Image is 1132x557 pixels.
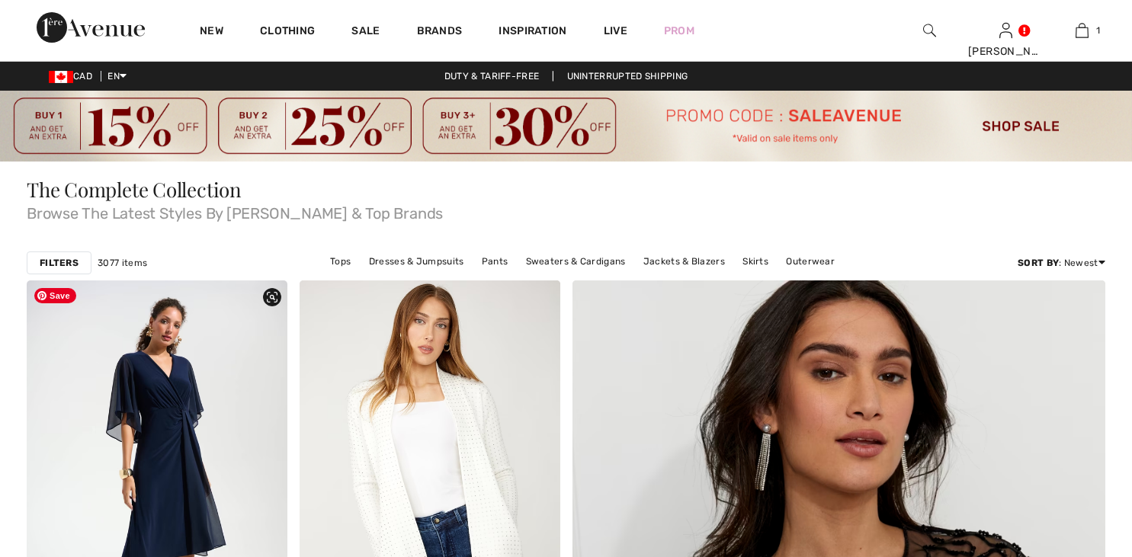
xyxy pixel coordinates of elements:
span: EN [107,71,127,82]
span: Browse The Latest Styles By [PERSON_NAME] & Top Brands [27,200,1105,221]
a: Tops [322,251,358,271]
div: [PERSON_NAME] [968,43,1043,59]
a: Live [604,23,627,39]
img: 1ère Avenue [37,12,145,43]
a: Prom [664,23,694,39]
a: New [200,24,223,40]
a: Clothing [260,24,315,40]
img: Canadian Dollar [49,71,73,83]
strong: Filters [40,256,79,270]
a: Pants [474,251,516,271]
span: Save [34,288,76,303]
img: My Bag [1076,21,1089,40]
span: Inspiration [499,24,566,40]
strong: Sort By [1018,258,1059,268]
img: search the website [923,21,936,40]
img: My Info [999,21,1012,40]
span: The Complete Collection [27,176,242,203]
span: 1 [1096,24,1100,37]
a: Outerwear [778,251,842,271]
a: Jackets & Blazers [636,251,733,271]
a: Sign In [999,23,1012,37]
span: 3077 items [98,256,147,270]
a: Dresses & Jumpsuits [361,251,472,271]
div: : Newest [1018,256,1105,270]
a: Brands [417,24,463,40]
span: CAD [49,71,98,82]
a: Sweaters & Cardigans [518,251,633,271]
a: Sale [351,24,380,40]
a: 1 [1044,21,1119,40]
a: Skirts [735,251,776,271]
